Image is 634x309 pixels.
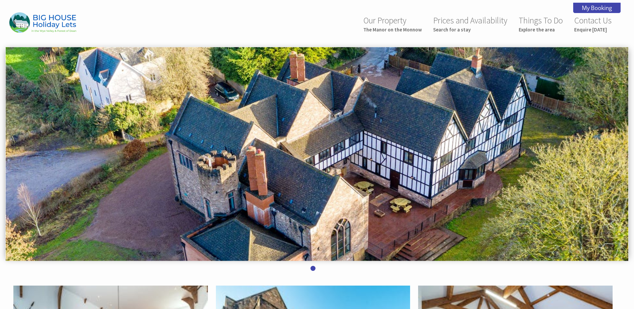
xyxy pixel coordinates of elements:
img: The Manor on the Monnow [9,12,76,33]
a: Contact UsEnquire [DATE] [574,15,612,33]
a: Prices and AvailabilitySearch for a stay [433,15,507,33]
small: Explore the area [519,26,563,33]
small: Search for a stay [433,26,507,33]
small: Enquire [DATE] [574,26,612,33]
a: My Booking [573,3,621,13]
a: Our PropertyThe Manor on the Monnow [363,15,422,33]
a: Things To DoExplore the area [519,15,563,33]
small: The Manor on the Monnow [363,26,422,33]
